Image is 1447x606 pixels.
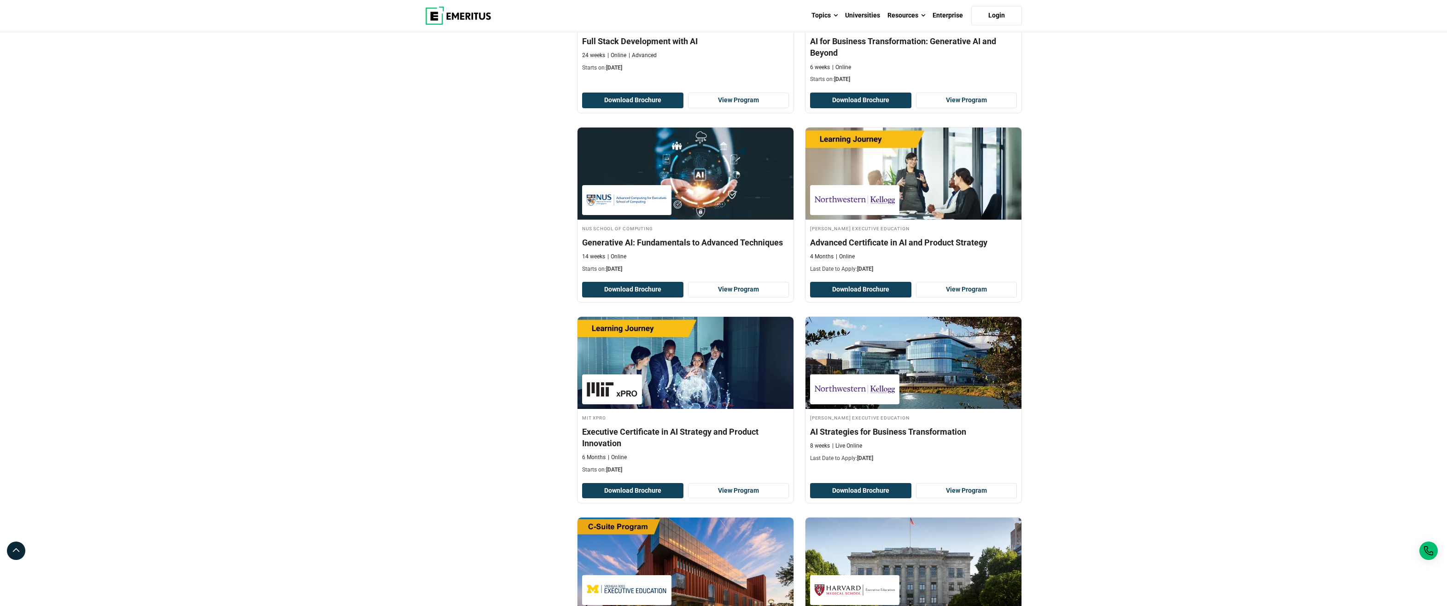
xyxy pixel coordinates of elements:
span: [DATE] [606,266,622,272]
img: Harvard Medical School Executive Education [815,580,895,600]
a: AI and Machine Learning Course by MIT xPRO - November 13, 2025 MIT xPRO MIT xPRO Executive Certif... [578,317,794,478]
a: AI and Machine Learning Course by Kellogg Executive Education - September 11, 2025 Kellogg Execut... [805,317,1021,467]
span: [DATE] [834,76,850,82]
img: Generative AI: Fundamentals to Advanced Techniques | Online Technology Course [578,128,794,220]
a: View Program [916,93,1017,108]
a: View Program [688,282,789,297]
h4: Generative AI: Fundamentals to Advanced Techniques [582,237,789,248]
span: [DATE] [857,266,873,272]
p: Live Online [832,442,862,450]
a: AI and Machine Learning Course by Kellogg Executive Education - September 11, 2025 Kellogg Execut... [805,128,1021,278]
img: Advanced Certificate in AI and Product Strategy | Online AI and Machine Learning Course [805,128,1021,220]
img: MIT xPRO [587,379,637,400]
button: Download Brochure [582,483,683,499]
h4: Advanced Certificate in AI and Product Strategy [810,237,1017,248]
a: View Program [688,483,789,499]
img: Kellogg Executive Education [815,379,895,400]
h4: [PERSON_NAME] Executive Education [810,414,1017,421]
a: Login [971,6,1022,25]
span: [DATE] [857,455,873,461]
p: Starts on: [582,265,789,273]
p: Starts on: [582,64,789,72]
p: 6 weeks [810,64,830,71]
button: Download Brochure [810,483,911,499]
span: [DATE] [606,466,622,473]
button: Download Brochure [582,282,683,297]
p: Online [607,52,626,59]
p: 14 weeks [582,253,605,261]
p: Online [836,253,855,261]
p: Last Date to Apply: [810,265,1017,273]
p: Online [832,64,851,71]
h4: Full Stack Development with AI [582,35,789,47]
a: View Program [916,282,1017,297]
a: View Program [916,483,1017,499]
span: [DATE] [606,64,622,71]
p: 24 weeks [582,52,605,59]
h4: Executive Certificate in AI Strategy and Product Innovation [582,426,789,449]
p: Last Date to Apply: [810,454,1017,462]
h4: MIT xPRO [582,414,789,421]
p: Starts on: [582,466,789,474]
button: Download Brochure [810,282,911,297]
img: NUS School of Computing [587,190,667,210]
p: Advanced [629,52,657,59]
p: 4 Months [810,253,834,261]
button: Download Brochure [582,93,683,108]
a: View Program [688,93,789,108]
p: Starts on: [810,76,1017,83]
h4: NUS School of Computing [582,224,789,232]
button: Download Brochure [810,93,911,108]
img: Michigan Ross Executive Education [587,580,667,600]
h4: AI Strategies for Business Transformation [810,426,1017,437]
img: AI Strategies for Business Transformation | Online AI and Machine Learning Course [805,317,1021,409]
img: Executive Certificate in AI Strategy and Product Innovation | Online AI and Machine Learning Course [578,317,794,409]
h4: AI for Business Transformation: Generative AI and Beyond [810,35,1017,58]
p: 8 weeks [810,442,830,450]
a: Technology Course by NUS School of Computing - September 30, 2025 NUS School of Computing NUS Sch... [578,128,794,278]
p: Online [607,253,626,261]
img: Kellogg Executive Education [815,190,895,210]
p: 6 Months [582,454,606,461]
h4: [PERSON_NAME] Executive Education [810,224,1017,232]
p: Online [608,454,627,461]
